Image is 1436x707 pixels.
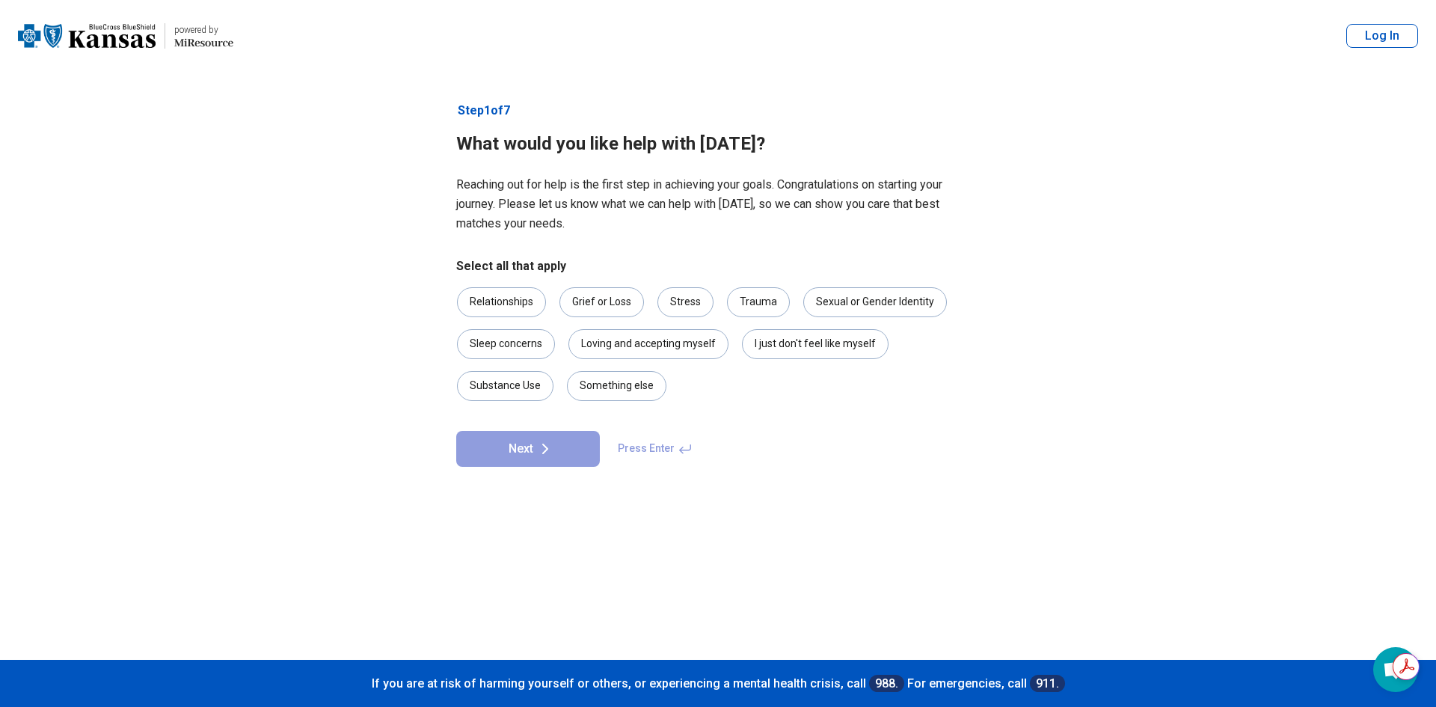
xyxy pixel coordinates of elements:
div: Substance Use [457,371,553,401]
div: Grief or Loss [559,287,644,317]
div: Relationships [457,287,546,317]
p: Step 1 of 7 [456,102,980,120]
div: Sleep concerns [457,329,555,359]
legend: Select all that apply [456,257,566,275]
div: I just don't feel like myself [742,329,889,359]
a: Blue Cross Blue Shield Kansaspowered by [18,18,233,54]
div: Open chat [1373,647,1418,692]
button: Log In [1346,24,1418,48]
div: Trauma [727,287,790,317]
a: 911. [1030,675,1065,692]
h1: What would you like help with [DATE]? [456,132,980,157]
div: Sexual or Gender Identity [803,287,947,317]
p: Reaching out for help is the first step in achieving your goals. Congratulations on starting your... [456,175,980,233]
button: Next [456,431,600,467]
div: Stress [657,287,714,317]
div: powered by [174,23,233,37]
img: Blue Cross Blue Shield Kansas [18,18,156,54]
div: Loving and accepting myself [568,329,728,359]
div: Something else [567,371,666,401]
p: If you are at risk of harming yourself or others, or experiencing a mental health crisis, call Fo... [15,675,1421,692]
span: Press Enter [609,431,702,467]
a: 988. [869,675,904,692]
